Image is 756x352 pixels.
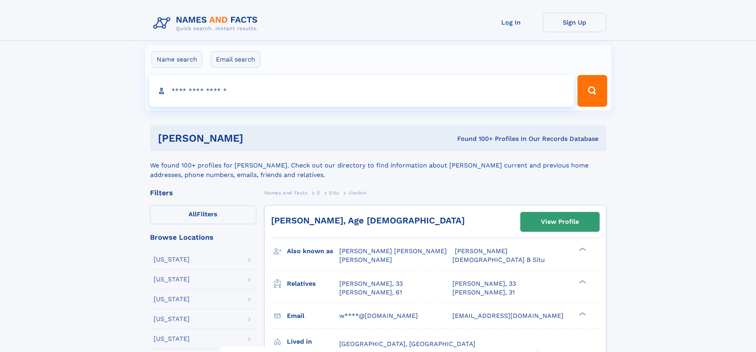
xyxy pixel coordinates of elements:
span: [GEOGRAPHIC_DATA], [GEOGRAPHIC_DATA] [339,340,475,348]
div: View Profile [541,213,579,231]
div: [US_STATE] [154,316,190,322]
h1: [PERSON_NAME] [158,133,350,143]
a: [PERSON_NAME], Age [DEMOGRAPHIC_DATA] [271,215,465,225]
div: [US_STATE] [154,276,190,283]
h3: Email [287,309,339,323]
span: [EMAIL_ADDRESS][DOMAIN_NAME] [452,312,564,319]
span: Situ [329,190,339,196]
span: Jianbin [348,190,366,196]
a: [PERSON_NAME], 31 [452,288,515,297]
span: [DEMOGRAPHIC_DATA] B Situ [452,256,545,264]
label: Filters [150,205,256,224]
h3: Lived in [287,335,339,348]
button: Search Button [577,75,607,107]
div: Found 100+ Profiles In Our Records Database [350,135,598,143]
label: Email search [211,51,260,68]
span: [PERSON_NAME] [455,247,508,255]
div: Browse Locations [150,234,256,241]
div: ❯ [577,279,587,284]
a: Sign Up [543,13,606,32]
a: [PERSON_NAME], 61 [339,288,402,297]
h3: Also known as [287,244,339,258]
div: ❯ [577,247,587,252]
a: Log In [479,13,543,32]
span: [PERSON_NAME] [PERSON_NAME] [339,247,447,255]
a: View Profile [521,212,599,231]
span: All [189,210,197,218]
input: search input [149,75,574,107]
div: ❯ [577,311,587,316]
label: Name search [152,51,202,68]
a: S [317,188,320,198]
a: [PERSON_NAME], 33 [452,279,516,288]
img: Logo Names and Facts [150,13,264,34]
div: [US_STATE] [154,256,190,263]
a: [PERSON_NAME], 33 [339,279,403,288]
span: [PERSON_NAME] [339,256,392,264]
span: S [317,190,320,196]
div: [US_STATE] [154,296,190,302]
a: Names and Facts [264,188,308,198]
div: We found 100+ profiles for [PERSON_NAME]. Check out our directory to find information about [PERS... [150,151,606,180]
div: Filters [150,189,256,196]
a: Situ [329,188,339,198]
div: [US_STATE] [154,336,190,342]
h3: Relatives [287,277,339,290]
